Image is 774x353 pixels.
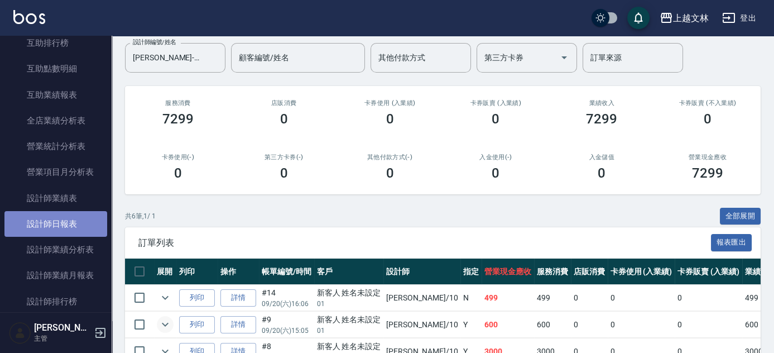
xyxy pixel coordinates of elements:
[259,285,314,311] td: #14
[4,263,107,288] a: 設計師業績月報表
[4,289,107,314] a: 設計師排行榜
[460,285,482,311] td: N
[492,165,499,181] h3: 0
[655,7,713,30] button: 上越文林
[34,322,91,333] h5: [PERSON_NAME]
[218,259,259,285] th: 操作
[4,30,107,56] a: 互助排行榜
[4,237,107,263] a: 設計師業績分析表
[608,312,675,338] td: 0
[692,165,723,181] h3: 7299
[711,234,752,251] button: 報表匯出
[125,211,156,221] p: 共 6 筆, 1 / 1
[482,285,534,311] td: 499
[482,259,534,285] th: 營業現金應收
[262,326,311,336] p: 09/20 (六) 15:05
[244,154,324,161] h2: 第三方卡券(-)
[4,211,107,237] a: 設計師日報表
[4,56,107,82] a: 互助點數明細
[456,154,535,161] h2: 入金使用(-)
[492,111,499,127] h3: 0
[133,38,176,46] label: 設計師編號/姓名
[350,99,430,107] h2: 卡券使用 (入業績)
[9,322,31,344] img: Person
[675,285,742,311] td: 0
[673,11,709,25] div: 上越文林
[4,159,107,185] a: 營業項目月分析表
[157,316,174,333] button: expand row
[482,312,534,338] td: 600
[460,312,482,338] td: Y
[280,111,288,127] h3: 0
[383,285,460,311] td: [PERSON_NAME] /10
[220,289,256,307] a: 詳情
[562,154,641,161] h2: 入金儲值
[627,7,650,29] button: save
[13,10,45,24] img: Logo
[720,208,761,225] button: 全部展開
[138,99,218,107] h3: 服務消費
[562,99,641,107] h2: 業績收入
[675,259,742,285] th: 卡券販賣 (入業績)
[711,237,752,247] a: 報表匯出
[571,285,608,311] td: 0
[179,316,215,333] button: 列印
[608,285,675,311] td: 0
[534,259,571,285] th: 服務消費
[456,99,535,107] h2: 卡券販賣 (入業績)
[4,185,107,211] a: 設計師業績表
[4,82,107,108] a: 互助業績報表
[174,165,182,181] h3: 0
[317,314,381,326] div: 新客人 姓名未設定
[162,111,194,127] h3: 7299
[314,259,384,285] th: 客戶
[608,259,675,285] th: 卡券使用 (入業績)
[138,154,218,161] h2: 卡券使用(-)
[280,165,288,181] h3: 0
[154,259,176,285] th: 展開
[350,154,430,161] h2: 其他付款方式(-)
[317,299,381,309] p: 01
[4,133,107,159] a: 營業統計分析表
[262,299,311,309] p: 09/20 (六) 16:06
[259,312,314,338] td: #9
[138,237,711,249] span: 訂單列表
[668,99,747,107] h2: 卡券販賣 (不入業績)
[176,259,218,285] th: 列印
[534,312,571,338] td: 600
[586,111,617,127] h3: 7299
[34,333,91,344] p: 主管
[534,285,571,311] td: 499
[571,312,608,338] td: 0
[718,8,761,28] button: 登出
[383,312,460,338] td: [PERSON_NAME] /10
[179,289,215,307] button: 列印
[244,99,324,107] h2: 店販消費
[259,259,314,285] th: 帳單編號/時間
[571,259,608,285] th: 店販消費
[386,111,394,127] h3: 0
[220,316,256,333] a: 詳情
[704,111,711,127] h3: 0
[317,287,381,299] div: 新客人 姓名未設定
[386,165,394,181] h3: 0
[157,289,174,306] button: expand row
[668,154,747,161] h2: 營業現金應收
[317,326,381,336] p: 01
[460,259,482,285] th: 指定
[317,341,381,352] div: 新客人 姓名未設定
[598,165,605,181] h3: 0
[383,259,460,285] th: 設計師
[4,108,107,133] a: 全店業績分析表
[675,312,742,338] td: 0
[555,49,573,66] button: Open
